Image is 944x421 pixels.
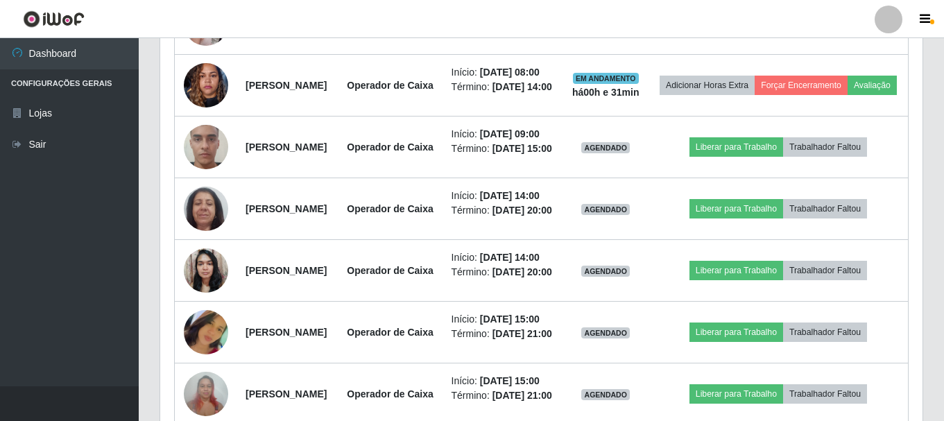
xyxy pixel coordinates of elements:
li: Início: [452,250,555,265]
button: Liberar para Trabalho [689,199,783,218]
button: Forçar Encerramento [755,76,848,95]
li: Término: [452,203,555,218]
li: Término: [452,80,555,94]
strong: Operador de Caixa [347,141,434,153]
time: [DATE] 15:00 [480,313,540,325]
li: Início: [452,189,555,203]
button: Trabalhador Faltou [783,323,867,342]
button: Liberar para Trabalho [689,261,783,280]
span: AGENDADO [581,266,630,277]
li: Término: [452,388,555,403]
time: [DATE] 08:00 [480,67,540,78]
strong: [PERSON_NAME] [246,141,327,153]
span: EM ANDAMENTO [573,73,639,84]
strong: [PERSON_NAME] [246,327,327,338]
span: AGENDADO [581,142,630,153]
img: CoreUI Logo [23,10,85,28]
time: [DATE] 21:00 [492,328,552,339]
strong: Operador de Caixa [347,265,434,276]
button: Liberar para Trabalho [689,137,783,157]
li: Término: [452,141,555,156]
time: [DATE] 09:00 [480,128,540,139]
li: Início: [452,312,555,327]
button: Adicionar Horas Extra [660,76,755,95]
time: [DATE] 15:00 [480,375,540,386]
button: Trabalhador Faltou [783,261,867,280]
img: 1680605937506.jpeg [184,293,228,372]
strong: [PERSON_NAME] [246,388,327,399]
button: Trabalhador Faltou [783,137,867,157]
img: 1737053662969.jpeg [184,108,228,187]
span: AGENDADO [581,204,630,215]
li: Início: [452,374,555,388]
strong: [PERSON_NAME] [246,265,327,276]
time: [DATE] 20:00 [492,205,552,216]
img: 1734465947432.jpeg [184,55,228,114]
time: [DATE] 15:00 [492,143,552,154]
time: [DATE] 21:00 [492,390,552,401]
span: AGENDADO [581,327,630,338]
time: [DATE] 14:00 [480,190,540,201]
li: Início: [452,127,555,141]
button: Avaliação [848,76,897,95]
button: Trabalhador Faltou [783,384,867,404]
span: AGENDADO [581,389,630,400]
time: [DATE] 14:00 [480,252,540,263]
strong: Operador de Caixa [347,203,434,214]
button: Liberar para Trabalho [689,323,783,342]
li: Término: [452,327,555,341]
li: Início: [452,65,555,80]
strong: Operador de Caixa [347,327,434,338]
strong: há 00 h e 31 min [572,87,640,98]
strong: [PERSON_NAME] [246,80,327,91]
strong: [PERSON_NAME] [246,203,327,214]
button: Trabalhador Faltou [783,199,867,218]
strong: Operador de Caixa [347,80,434,91]
img: 1736008247371.jpeg [184,241,228,300]
time: [DATE] 14:00 [492,81,552,92]
button: Liberar para Trabalho [689,384,783,404]
img: 1709656431175.jpeg [184,179,228,238]
strong: Operador de Caixa [347,388,434,399]
li: Término: [452,265,555,280]
time: [DATE] 20:00 [492,266,552,277]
